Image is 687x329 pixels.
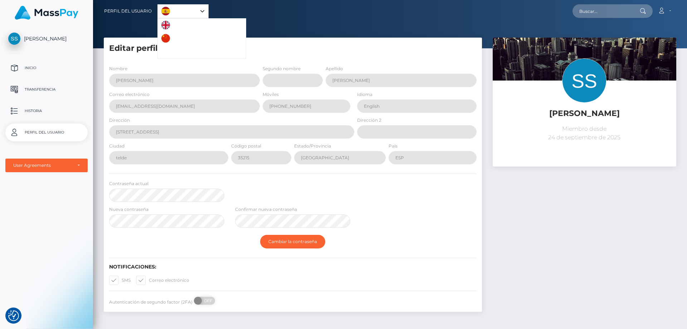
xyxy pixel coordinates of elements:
a: 中文 (简体) [158,32,201,45]
span: [PERSON_NAME] [5,35,88,42]
label: Correo electrónico [109,91,150,98]
label: Estado/Provincia [294,143,331,149]
button: Consent Preferences [8,310,19,321]
label: Apellido [326,66,343,72]
img: Revisit consent button [8,310,19,321]
label: Móviles [263,91,279,98]
p: Historia [8,106,85,116]
div: Language [157,4,209,18]
label: Segundo nombre [263,66,301,72]
label: Contraseña actual [109,180,148,187]
p: Inicio [8,63,85,73]
a: Inicio [5,59,88,77]
label: SMS [109,276,131,285]
label: Correo electrónico [136,276,189,285]
label: Dirección [109,117,130,124]
button: User Agreements [5,159,88,172]
a: Historia [5,102,88,120]
a: Perfil del usuario [5,124,88,141]
button: Cambiar la contraseña [260,235,325,248]
p: Perfil del usuario [8,127,85,138]
aside: Language selected: Español [157,4,209,18]
label: Código postal [231,143,261,149]
h6: Notificaciones: [109,264,477,270]
h5: [PERSON_NAME] [498,108,671,119]
label: País [389,143,398,149]
label: Ciudad [109,143,125,149]
label: Idioma [357,91,372,98]
label: Confirmar nueva contraseña [235,206,297,213]
a: Perfil del usuario [104,4,152,19]
div: User Agreements [13,163,72,168]
p: Miembro desde 24 de septiembre de 2025 [498,125,671,142]
a: Español [158,5,208,18]
input: Buscar... [572,4,640,18]
img: MassPay [15,6,78,20]
label: Dirección 2 [357,117,381,124]
label: Nueva contraseña [109,206,148,213]
a: Transferencia [5,81,88,98]
a: English [158,19,197,32]
a: Português ([GEOGRAPHIC_DATA]) [158,45,246,58]
label: Nombre [109,66,127,72]
h5: Editar perfil [109,43,477,54]
img: ... [493,38,676,160]
p: Transferencia [8,84,85,95]
label: Autenticación de segundo factor (2FA) [109,299,193,305]
ul: Language list [157,18,246,59]
span: OFF [198,297,216,305]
